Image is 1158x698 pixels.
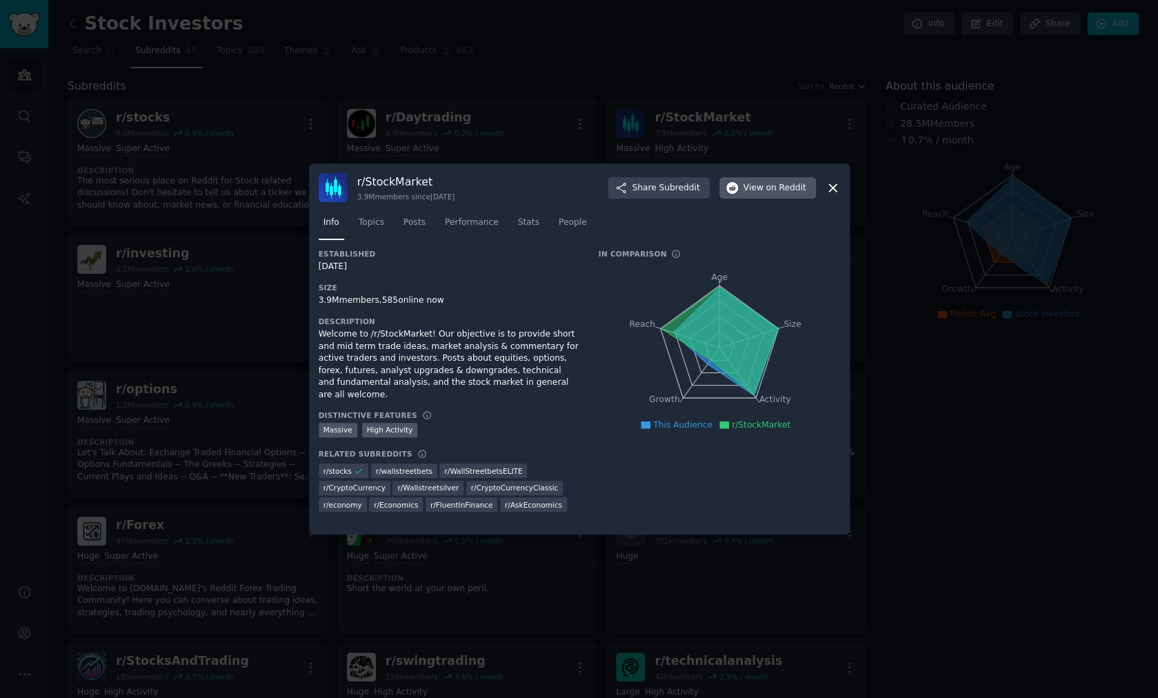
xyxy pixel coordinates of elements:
tspan: Growth [649,395,679,405]
span: Info [323,217,339,229]
tspan: Reach [629,319,655,329]
span: on Reddit [766,182,806,195]
tspan: Size [783,319,801,329]
span: r/ Economics [374,500,418,510]
tspan: Activity [759,395,790,405]
span: r/ AskEconomics [505,500,562,510]
span: View [743,182,806,195]
button: Viewon Reddit [719,177,816,199]
h3: Distinctive Features [319,410,417,420]
span: r/ FluentInFinance [430,500,493,510]
span: r/ CryptoCurrency [323,483,386,492]
span: r/ WallStreetbetsELITE [444,466,522,476]
div: High Activity [362,423,418,437]
div: Welcome to /r/StockMarket! Our objective is to provide short and mid term trade ideas, market ana... [319,328,579,401]
a: Info [319,212,344,240]
h3: r/ StockMarket [357,174,455,189]
span: This Audience [653,420,712,430]
h3: Established [319,249,579,259]
div: Massive [319,423,357,437]
span: Share [632,182,699,195]
img: StockMarket [319,173,348,202]
span: r/ Wallstreetsilver [397,483,459,492]
span: Stats [518,217,539,229]
a: Stats [513,212,544,240]
span: Posts [403,217,426,229]
span: r/StockMarket [732,420,790,430]
span: r/ economy [323,500,362,510]
a: People [554,212,592,240]
span: Subreddit [659,182,699,195]
a: Topics [354,212,389,240]
span: People [559,217,587,229]
span: Performance [445,217,499,229]
div: 3.9M members, 585 online now [319,295,579,307]
span: Topics [359,217,384,229]
h3: Related Subreddits [319,449,412,459]
div: 3.9M members since [DATE] [357,192,455,201]
h3: Description [319,317,579,326]
a: Performance [440,212,503,240]
a: Posts [399,212,430,240]
h3: Size [319,283,579,292]
span: r/ CryptoCurrencyClassic [471,483,559,492]
span: r/ stocks [323,466,352,476]
button: ShareSubreddit [608,177,709,199]
span: r/ wallstreetbets [376,466,432,476]
tspan: Age [711,272,728,282]
div: [DATE] [319,261,579,273]
h3: In Comparison [599,249,667,259]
